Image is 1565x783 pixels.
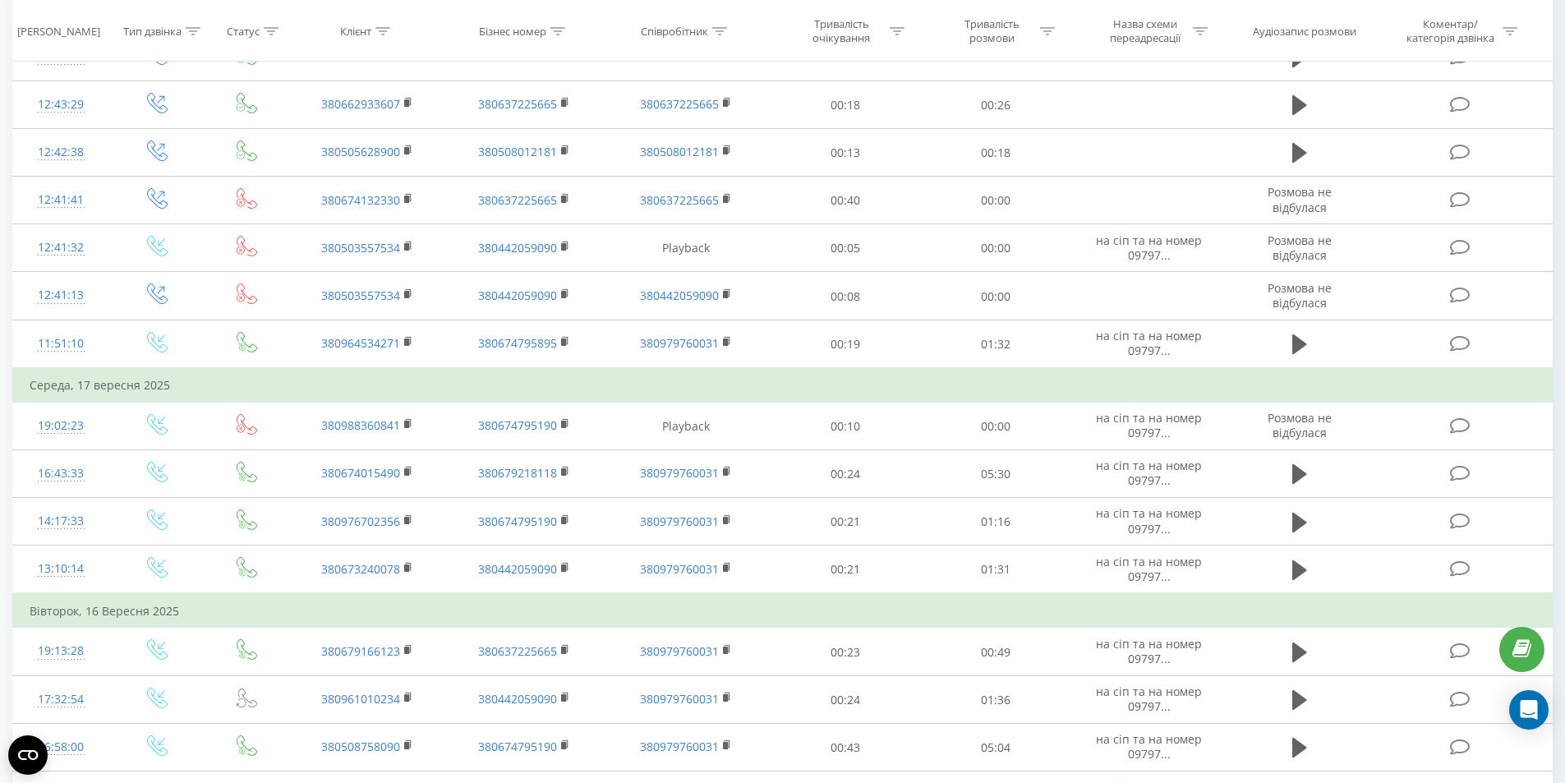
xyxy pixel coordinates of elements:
[1268,410,1332,440] font: Розмова не відбулася
[640,465,719,481] a: 380979760031
[662,241,710,256] font: Playback
[1268,280,1332,311] font: Розмова не відбулася
[981,97,1010,113] font: 00:26
[1096,684,1202,714] font: на сіп та на номер 09797...
[640,96,719,112] a: 380637225665
[38,417,84,433] font: 19:02:23
[640,691,719,707] font: 380979760031
[981,739,1010,755] font: 05:04
[640,192,719,208] a: 380637225665
[478,691,557,707] a: 380442059090
[640,288,719,303] a: 380442059090
[1096,328,1202,358] font: на сіп та на номер 09797...
[1253,23,1356,38] font: Аудіозапис розмови
[640,739,719,754] a: 380979760031
[38,691,84,707] font: 17:32:54
[478,335,557,351] font: 380674795895
[1096,505,1202,536] font: на сіп та на номер 09797...
[831,288,860,304] font: 00:08
[1096,233,1202,263] font: на сіп та на номер 09797...
[1268,233,1332,263] font: Розмова не відбулася
[478,739,557,754] a: 380674795190
[478,514,557,529] a: 380674795190
[478,144,557,159] a: 380508012181
[640,48,719,64] a: 380637225665
[478,561,557,577] font: 380442059090
[8,735,48,775] button: Open CMP widget
[831,739,860,755] font: 00:43
[831,336,860,352] font: 00:19
[321,192,400,208] font: 380674132330
[38,191,84,207] font: 12:41:41
[38,96,84,112] font: 12:43:29
[640,561,719,577] font: 380979760031
[831,241,860,256] font: 00:05
[321,514,400,529] font: 380976702356
[321,739,400,754] a: 380508758090
[321,417,400,433] a: 380988360841
[981,692,1010,707] font: 01:36
[981,514,1010,529] font: 01:16
[38,465,84,481] font: 16:43:33
[981,644,1010,660] font: 00:49
[478,643,557,659] a: 380637225665
[30,377,170,393] font: Середа, 17 вересня 2025
[640,514,719,529] a: 380979760031
[640,643,719,659] font: 380979760031
[321,240,400,256] a: 380503557534
[227,23,260,38] font: Статус
[38,513,84,528] font: 14:17:33
[478,192,557,208] a: 380637225665
[478,96,557,112] a: 380637225665
[478,48,557,64] a: 380637225665
[321,48,400,64] font: 380985014528
[1096,410,1202,440] font: на сіп та на номер 09797...
[38,239,84,255] font: 12:41:32
[38,335,84,351] font: 11:51:10
[1406,16,1494,45] font: Коментар/категорія дзвінка
[831,145,860,160] font: 00:13
[123,23,182,38] font: Тип дзвінка
[640,335,719,351] a: 380979760031
[478,240,557,256] a: 380442059090
[981,418,1010,434] font: 00:00
[321,335,400,351] a: 380964534271
[981,241,1010,256] font: 00:00
[981,192,1010,208] font: 00:00
[321,465,400,481] a: 380674015490
[478,465,557,481] a: 380679218118
[1096,636,1202,666] font: на сіп та на номер 09797...
[321,643,400,659] a: 380679166123
[831,644,860,660] font: 00:23
[640,144,719,159] a: 380508012181
[38,560,84,576] font: 13:10:14
[321,144,400,159] a: 380505628900
[812,16,870,45] font: Тривалість очікування
[1268,184,1332,214] font: Розмова не відбулася
[321,288,400,303] font: 380503557534
[662,418,710,434] font: Playback
[964,16,1020,45] font: Тривалість розмови
[321,561,400,577] a: 380673240078
[478,288,557,303] a: 380442059090
[321,691,400,707] font: 380961010234
[478,417,557,433] font: 380674795190
[38,643,84,658] font: 19:13:28
[479,23,546,38] font: Бізнес номер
